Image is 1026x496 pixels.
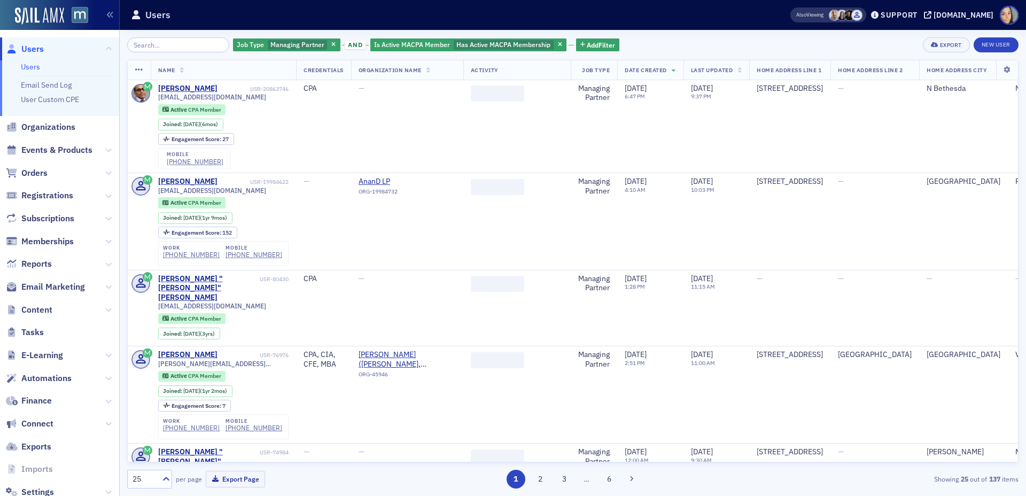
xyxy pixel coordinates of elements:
span: Organizations [21,121,75,133]
time: 9:30 AM [691,456,712,464]
div: 27 [172,136,229,142]
a: Content [6,304,52,316]
div: (1yr 9mos) [183,214,227,221]
div: [PERSON_NAME] "[PERSON_NAME]" [PERSON_NAME] [158,274,258,303]
span: Profile [1000,6,1019,25]
div: [PERSON_NAME] [927,447,1000,457]
span: Registrations [21,190,73,201]
button: Export [923,37,969,52]
div: (6mos) [183,121,218,128]
div: [PHONE_NUMBER] [163,251,220,259]
div: [PERSON_NAME] "[PERSON_NAME]" [PERSON_NAME] [158,447,258,476]
span: [DATE] [691,447,713,456]
div: Engagement Score: 152 [158,227,237,238]
a: User Custom CPE [21,95,79,104]
a: Finance [6,395,52,407]
div: Engagement Score: 27 [158,133,234,145]
div: Managing Partner [578,274,610,293]
div: [GEOGRAPHIC_DATA] [838,350,912,360]
a: Active CPA Member [162,373,221,379]
span: — [304,176,309,186]
span: Joined : [163,330,183,337]
span: and [345,41,366,49]
span: Automations [21,373,72,384]
div: ORG-19984732 [359,188,456,199]
div: CPA [304,274,344,284]
div: Active: Active: CPA Member [158,197,226,208]
span: Home Address City [927,66,987,74]
a: New User [974,37,1019,52]
div: (1yr 2mos) [183,387,227,394]
span: Home Address Line 1 [757,66,821,74]
strong: 25 [959,474,970,484]
span: Add Filter [587,40,615,50]
span: [PERSON_NAME][EMAIL_ADDRESS][PERSON_NAME][DOMAIN_NAME] [158,360,289,368]
button: 2 [531,470,549,489]
span: Name [158,66,175,74]
time: 11:15 AM [691,283,715,290]
span: Job Type [237,40,264,49]
time: 9:37 PM [691,92,711,100]
span: Home Address Line 2 [838,66,903,74]
span: — [838,274,844,283]
time: 6:47 PM [625,92,645,100]
span: [DATE] [183,214,200,221]
span: ‌ [471,352,524,368]
span: [DATE] [691,83,713,93]
div: [STREET_ADDRESS] [757,350,823,360]
span: Active [170,372,188,379]
span: Subscriptions [21,213,74,224]
a: Subscriptions [6,213,74,224]
time: 2:51 PM [625,359,645,367]
span: CPA Member [188,106,221,113]
span: [DATE] [625,350,647,359]
div: CPA [304,84,344,94]
span: [DATE] [625,83,647,93]
div: USR-19984622 [219,179,289,185]
div: Managing Partner [578,84,610,103]
div: [GEOGRAPHIC_DATA] [927,350,1000,360]
span: CPA Member [188,199,221,206]
a: [PERSON_NAME] [158,350,217,360]
div: Has Active MACPA Membership [370,38,566,52]
a: E-Learning [6,350,63,361]
span: [EMAIL_ADDRESS][DOMAIN_NAME] [158,93,266,101]
span: [DATE] [691,350,713,359]
span: E-Learning [21,350,63,361]
div: [PHONE_NUMBER] [226,424,282,432]
span: Users [21,43,44,55]
a: Events & Products [6,144,92,156]
a: Users [6,43,44,55]
span: — [359,274,364,283]
button: Export Page [206,471,265,487]
span: [DATE] [625,274,647,283]
a: Reports [6,258,52,270]
div: [DOMAIN_NAME] [934,10,993,20]
span: [DATE] [183,387,200,394]
span: — [359,447,364,456]
a: Automations [6,373,72,384]
span: [DATE] [625,176,647,186]
span: ‌ [471,179,524,195]
span: — [304,447,309,456]
time: 10:03 PM [691,186,714,193]
button: 1 [507,470,525,489]
div: Managing Partner [578,350,610,369]
div: (3yrs) [183,330,215,337]
strong: 137 [987,474,1002,484]
a: AnanD LP [359,177,456,187]
div: CPA, CIA, CFE, MBA [304,350,344,369]
a: Email Send Log [21,80,72,90]
span: — [838,176,844,186]
div: [GEOGRAPHIC_DATA] [927,177,1000,187]
img: SailAMX [15,7,64,25]
a: [PERSON_NAME] ([PERSON_NAME], [GEOGRAPHIC_DATA]) [359,350,456,369]
a: Active CPA Member [162,315,221,322]
button: 3 [555,470,574,489]
a: [PHONE_NUMBER] [226,251,282,259]
span: Credentials [304,66,344,74]
img: SailAMX [72,7,88,24]
button: and [342,41,369,49]
span: … [579,474,594,484]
